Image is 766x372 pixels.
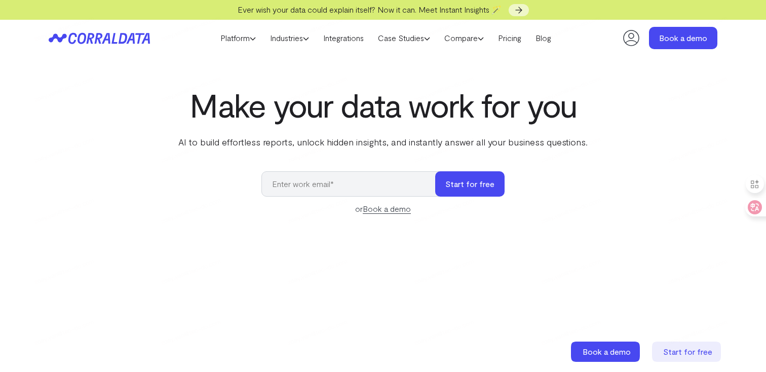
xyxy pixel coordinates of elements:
[583,347,631,356] span: Book a demo
[649,27,717,49] a: Book a demo
[652,342,723,362] a: Start for free
[437,30,491,46] a: Compare
[263,30,316,46] a: Industries
[261,203,505,215] div: or
[371,30,437,46] a: Case Studies
[176,135,590,148] p: AI to build effortless reports, unlock hidden insights, and instantly answer all your business qu...
[363,204,411,214] a: Book a demo
[176,87,590,123] h1: Make your data work for you
[491,30,528,46] a: Pricing
[663,347,712,356] span: Start for free
[316,30,371,46] a: Integrations
[238,5,502,14] span: Ever wish your data could explain itself? Now it can. Meet Instant Insights 🪄
[213,30,263,46] a: Platform
[261,171,445,197] input: Enter work email*
[435,171,505,197] button: Start for free
[571,342,642,362] a: Book a demo
[528,30,558,46] a: Blog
